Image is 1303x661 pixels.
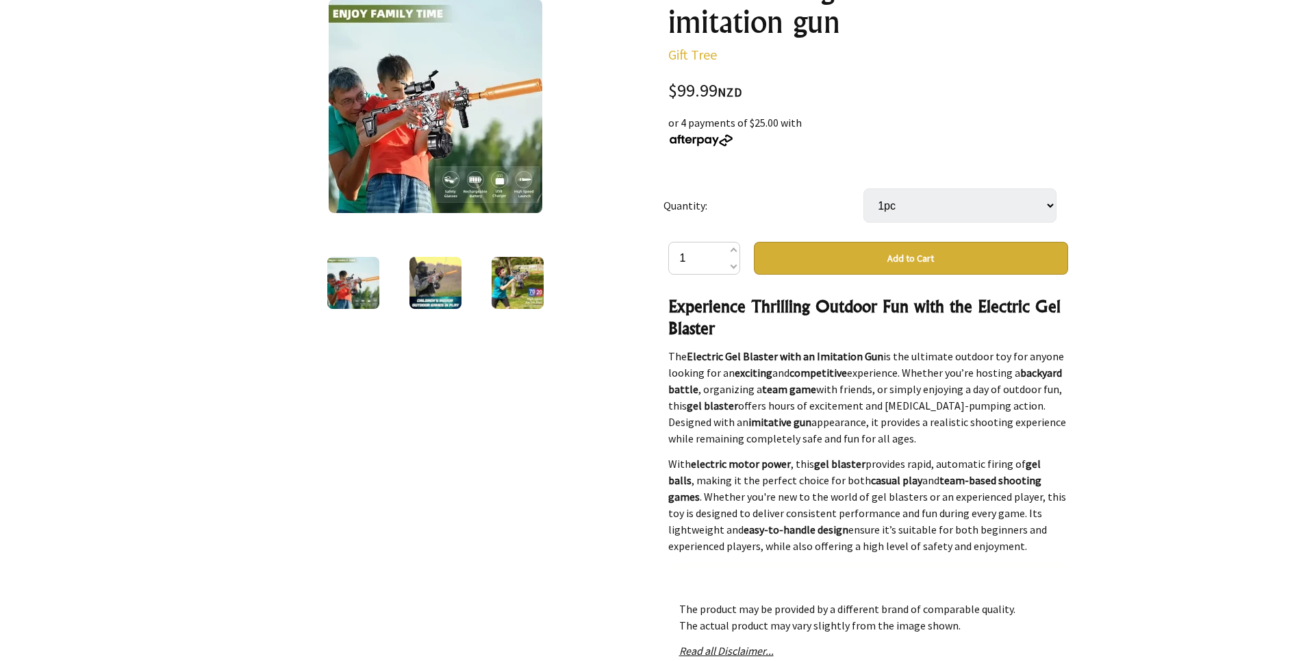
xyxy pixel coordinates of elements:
[762,382,816,396] strong: team game
[668,473,1041,503] strong: team-based shooting games
[668,296,1061,338] strong: Experience Thrilling Outdoor Fun with the Electric Gel Blaster
[744,523,848,536] strong: easy-to-handle design
[789,366,847,379] strong: competitive
[718,84,742,100] span: NZD
[668,114,1068,147] div: or 4 payments of $25.00 with
[754,242,1068,275] button: Add to Cart
[668,456,1068,554] p: With , this provides rapid, automatic firing of , making it the perfect choice for both and . Whe...
[668,134,734,147] img: Afterpay
[409,257,461,309] img: An electric gel blaster with an imitation gun
[668,82,1068,101] div: $99.99
[814,457,865,471] strong: gel blaster
[687,349,883,363] strong: Electric Gel Blaster with an Imitation Gun
[748,415,811,429] strong: imitative gun
[663,169,863,242] td: Quantity:
[327,257,379,309] img: An electric gel blaster with an imitation gun
[679,644,774,658] a: Read all Disclaimer...
[668,457,1041,487] strong: gel balls
[687,399,738,412] strong: gel blaster
[492,257,544,309] img: An electric gel blaster with an imitation gun
[668,366,1062,396] strong: backyard battle
[691,457,791,471] strong: electric motor power
[668,348,1068,447] p: The is the ultimate outdoor toy for anyone looking for an and experience. Whether you’re hosting ...
[871,473,922,487] strong: casual play
[735,366,772,379] strong: exciting
[668,46,717,63] a: Gift Tree
[679,601,1057,634] p: The product may be provided by a different brand of comparable quality. The actual product may va...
